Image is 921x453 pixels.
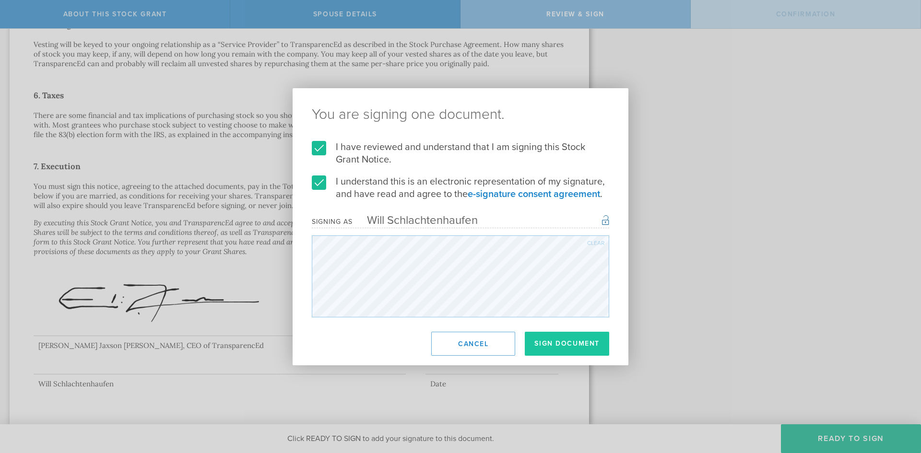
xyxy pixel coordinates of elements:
div: Will Schlachtenhaufen [353,213,478,227]
a: e-signature consent agreement [468,188,600,200]
div: Signing as [312,218,353,226]
ng-pluralize: You are signing one document. [312,107,609,122]
label: I have reviewed and understand that I am signing this Stock Grant Notice. [312,141,609,166]
label: I understand this is an electronic representation of my signature, and have read and agree to the . [312,175,609,200]
button: Sign Document [525,332,609,356]
button: Cancel [431,332,515,356]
